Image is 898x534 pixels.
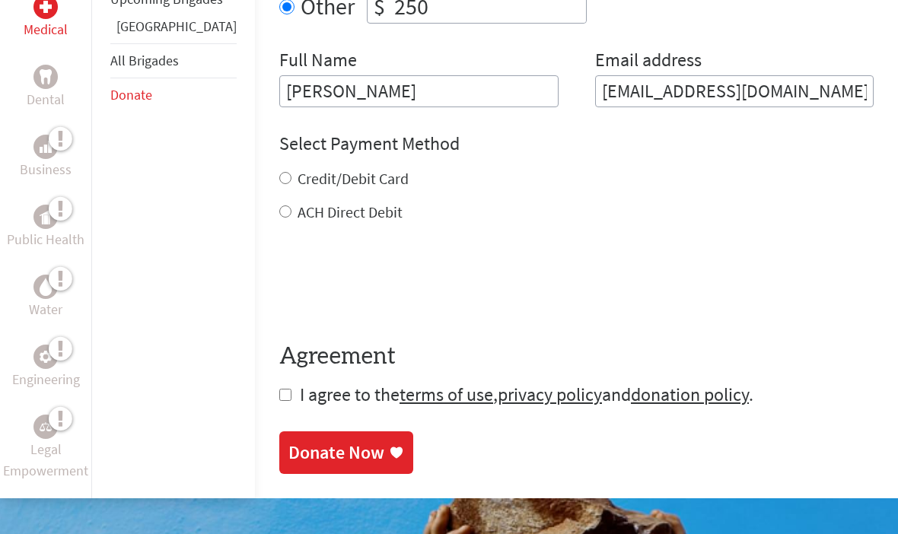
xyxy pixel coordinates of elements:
[12,370,80,391] p: Engineering
[40,351,52,364] img: Engineering
[40,210,52,225] img: Public Health
[3,440,88,482] p: Legal Empowerment
[33,345,58,370] div: Engineering
[298,170,409,189] label: Credit/Debit Card
[33,205,58,230] div: Public Health
[279,76,559,108] input: Enter Full Name
[29,275,62,321] a: WaterWater
[110,17,237,44] li: Panama
[33,415,58,440] div: Legal Empowerment
[110,44,237,79] li: All Brigades
[40,279,52,297] img: Water
[400,383,493,407] a: terms of use
[110,79,237,113] li: Donate
[631,383,749,407] a: donation policy
[33,65,58,90] div: Dental
[279,432,413,475] a: Donate Now
[12,345,80,391] a: EngineeringEngineering
[279,132,874,157] h4: Select Payment Method
[20,160,72,181] p: Business
[288,441,384,466] div: Donate Now
[29,300,62,321] p: Water
[279,254,511,313] iframe: reCAPTCHA
[40,2,52,14] img: Medical
[595,49,702,76] label: Email address
[27,90,65,111] p: Dental
[33,135,58,160] div: Business
[110,87,152,104] a: Donate
[40,71,52,85] img: Dental
[40,423,52,432] img: Legal Empowerment
[298,203,403,222] label: ACH Direct Debit
[20,135,72,181] a: BusinessBusiness
[279,49,357,76] label: Full Name
[300,383,753,407] span: I agree to the , and .
[33,275,58,300] div: Water
[279,344,874,371] h4: Agreement
[3,415,88,482] a: Legal EmpowermentLegal Empowerment
[116,18,237,36] a: [GEOGRAPHIC_DATA]
[110,52,179,70] a: All Brigades
[27,65,65,111] a: DentalDental
[595,76,874,108] input: Your Email
[498,383,602,407] a: privacy policy
[24,20,68,41] p: Medical
[7,205,84,251] a: Public HealthPublic Health
[40,141,52,154] img: Business
[7,230,84,251] p: Public Health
